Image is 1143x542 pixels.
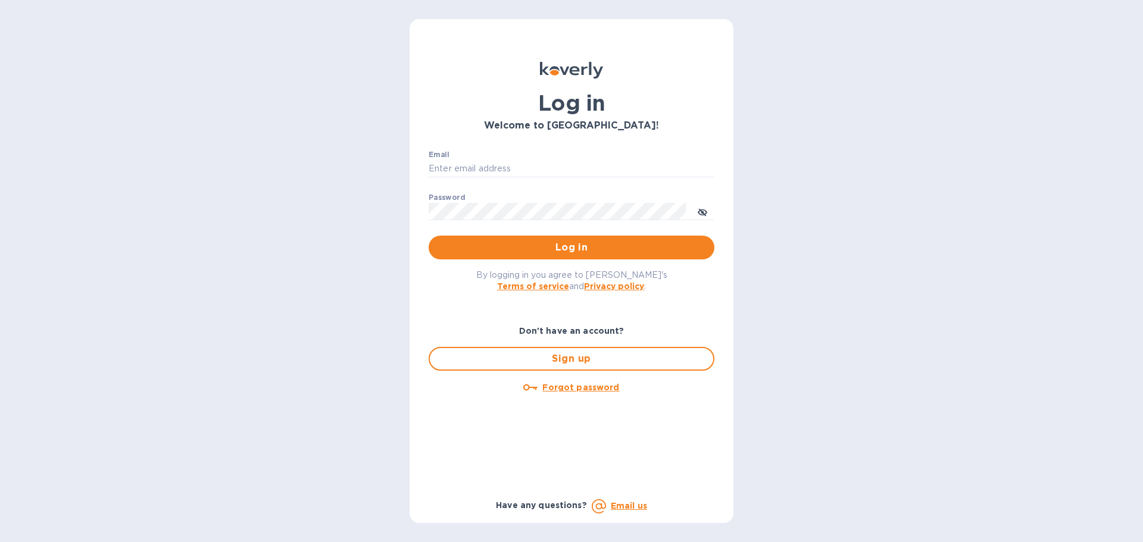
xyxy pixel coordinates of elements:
[519,326,624,336] b: Don't have an account?
[476,270,667,291] span: By logging in you agree to [PERSON_NAME]'s and .
[439,352,704,366] span: Sign up
[497,281,569,291] a: Terms of service
[429,236,714,259] button: Log in
[691,199,714,223] button: toggle password visibility
[496,500,587,510] b: Have any questions?
[429,194,465,201] label: Password
[611,501,647,510] a: Email us
[438,240,705,255] span: Log in
[429,120,714,131] h3: Welcome to [GEOGRAPHIC_DATA]!
[429,347,714,371] button: Sign up
[429,151,449,158] label: Email
[429,160,714,178] input: Enter email address
[584,281,644,291] a: Privacy policy
[429,90,714,115] h1: Log in
[542,383,619,392] u: Forgot password
[540,62,603,79] img: Koverly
